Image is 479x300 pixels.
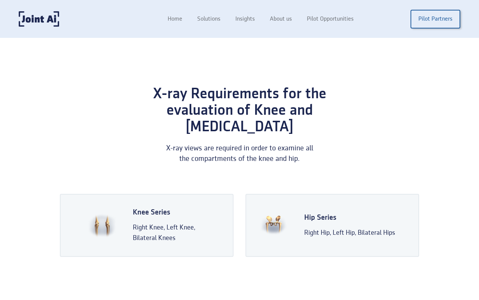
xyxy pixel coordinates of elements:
a: Pilot Opportunities [299,12,361,26]
div: Right Knee, Left Knee, Bilateral Knees [133,222,195,243]
a: Solutions [190,12,228,26]
div: Right Hip, Left Hip, Bilateral Hips [304,228,395,238]
a: About us [262,12,299,26]
a: home [19,11,59,27]
div: Knee Series [133,207,195,218]
a: Home [160,12,190,26]
a: Insights [228,12,262,26]
div: X-ray Requirements for the evaluation of Knee and [MEDICAL_DATA] [132,86,347,135]
div: Hip Series [304,213,395,223]
a: Pilot Partners [411,10,460,28]
div: X-ray views are required in order to examine all the compartments of the knee and hip. [164,143,315,164]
